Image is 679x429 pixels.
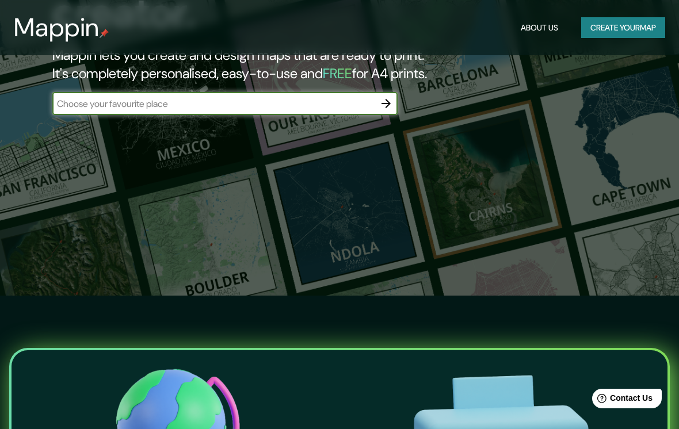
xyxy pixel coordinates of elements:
h3: Mappin [14,13,100,43]
input: Choose your favourite place [52,97,375,110]
h2: Mappin lets you create and design maps that are ready to print. It's completely personalised, eas... [52,46,596,83]
button: Create yourmap [581,17,665,39]
button: About Us [516,17,563,39]
iframe: Help widget launcher [577,384,666,416]
img: mappin-pin [100,29,109,38]
h5: FREE [323,64,352,82]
